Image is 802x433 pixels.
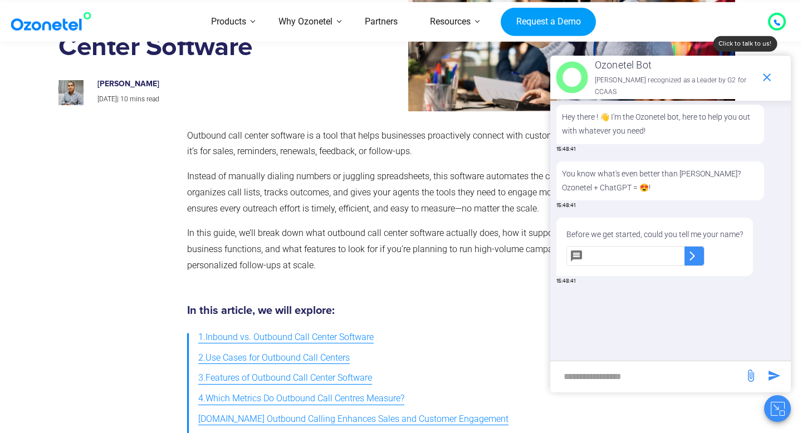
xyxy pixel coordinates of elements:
[740,365,762,387] span: send message
[198,409,508,430] a: [DOMAIN_NAME] Outbound Calling Enhances Sales and Customer Engagement
[97,80,332,89] h6: [PERSON_NAME]
[187,305,610,316] h5: In this article, we will explore:
[198,370,372,386] span: 3.Features of Outbound Call Center Software
[562,110,759,138] p: Hey there ! 👋 I'm the Ozonetel bot, here to help you out with whatever you need!
[763,365,785,387] span: send message
[556,61,588,94] img: header
[120,95,128,103] span: 10
[595,56,755,74] p: Ozonetel Bot
[97,95,117,103] span: [DATE]
[556,277,575,286] span: 15:48:41
[198,348,350,368] a: 2.Use Cases for Outbound Call Centers
[349,2,414,42] a: Partners
[97,94,332,106] p: |
[262,2,349,42] a: Why Ozonetel
[595,75,755,99] p: [PERSON_NAME] recognized as a Leader by G2 for CCAAS
[198,388,404,409] a: 4.Which Metrics Do Outbound Call Centres Measure?
[130,95,159,103] span: mins read
[187,128,610,160] p: Outbound call center software is a tool that helps businesses proactively connect with customers—...
[198,329,374,346] span: 1.Inbound vs. Outbound Call Center Software
[414,2,487,42] a: Resources
[198,391,404,407] span: 4.Which Metrics Do Outbound Call Centres Measure?
[556,201,575,210] span: 15:48:41
[187,225,610,273] p: In this guide, we’ll break down what outbound call center software actually does, how it supports...
[501,7,596,36] a: Request a Demo
[195,2,262,42] a: Products
[556,145,575,154] span: 15:48:41
[198,350,350,366] span: 2.Use Cases for Outbound Call Centers
[198,368,372,388] a: 3.Features of Outbound Call Center Software
[198,327,374,348] a: 1.Inbound vs. Outbound Call Center Software
[187,169,610,216] p: Instead of manually dialing numbers or juggling spreadsheets, this software automates the calling...
[58,80,84,105] img: prashanth-kancherla_avatar_1-200x200.jpeg
[556,367,739,387] div: new-msg-input
[566,228,743,242] p: Before we get started, could you tell me your name?
[198,411,508,427] span: [DOMAIN_NAME] Outbound Calling Enhances Sales and Customer Engagement
[764,395,791,422] button: Close chat
[562,167,759,195] p: You know what's even better than [PERSON_NAME]? Ozonetel + ChatGPT = 😍!
[756,66,778,88] span: end chat or minimize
